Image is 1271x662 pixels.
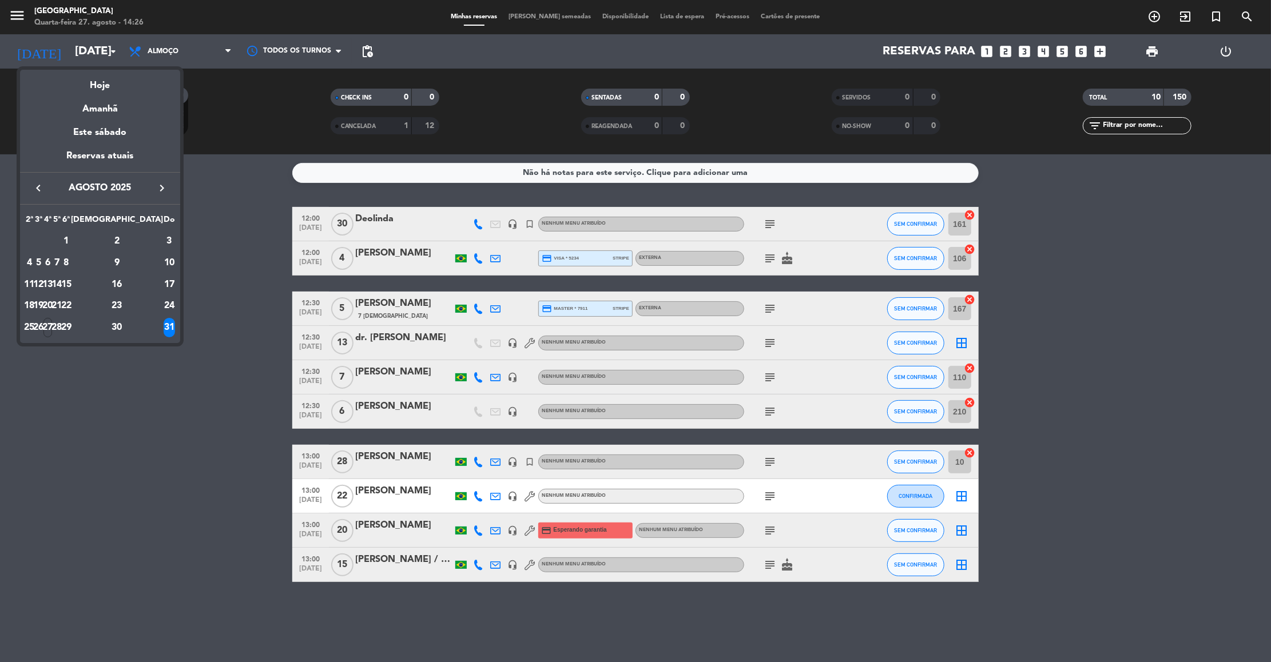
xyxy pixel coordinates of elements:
[76,318,158,337] div: 30
[43,253,52,273] div: 6
[164,296,175,316] div: 24
[163,230,176,252] td: 3 de agosto de 2025
[43,274,52,296] td: 13 de agosto de 2025
[164,318,175,337] div: 31
[163,274,176,296] td: 17 de agosto de 2025
[62,296,70,316] div: 22
[52,213,61,231] th: Quinta-feira
[52,295,61,317] td: 21 de agosto de 2025
[53,318,61,337] div: 28
[163,317,176,338] td: 31 de agosto de 2025
[20,117,180,149] div: Este sábado
[164,275,175,294] div: 17
[25,213,34,231] th: Segunda-feira
[43,318,52,337] div: 27
[43,275,52,294] div: 13
[25,296,34,316] div: 18
[25,274,34,296] td: 11 de agosto de 2025
[163,213,176,231] th: Domingo
[43,295,52,317] td: 20 de agosto de 2025
[71,230,163,252] td: 2 de agosto de 2025
[71,274,163,296] td: 16 de agosto de 2025
[76,296,158,316] div: 23
[25,295,34,317] td: 18 de agosto de 2025
[43,317,52,338] td: 27 de agosto de 2025
[71,252,163,274] td: 9 de agosto de 2025
[164,253,175,273] div: 10
[53,275,61,294] div: 14
[25,230,62,252] td: AGO
[28,181,49,196] button: keyboard_arrow_left
[53,253,61,273] div: 7
[20,149,180,172] div: Reservas atuais
[62,317,71,338] td: 29 de agosto de 2025
[34,295,43,317] td: 19 de agosto de 2025
[71,213,163,231] th: Sábado
[43,252,52,274] td: 6 de agosto de 2025
[76,253,158,273] div: 9
[43,213,52,231] th: Quarta-feira
[76,275,158,294] div: 16
[34,317,43,338] td: 26 de agosto de 2025
[62,253,70,273] div: 8
[62,252,71,274] td: 8 de agosto de 2025
[34,275,43,294] div: 12
[152,181,172,196] button: keyboard_arrow_right
[25,252,34,274] td: 4 de agosto de 2025
[52,274,61,296] td: 14 de agosto de 2025
[76,232,158,251] div: 2
[163,252,176,274] td: 10 de agosto de 2025
[62,275,70,294] div: 15
[62,295,71,317] td: 22 de agosto de 2025
[52,317,61,338] td: 28 de agosto de 2025
[62,274,71,296] td: 15 de agosto de 2025
[25,317,34,338] td: 25 de agosto de 2025
[62,318,70,337] div: 29
[62,232,70,251] div: 1
[20,93,180,117] div: Amanhã
[34,252,43,274] td: 5 de agosto de 2025
[49,181,152,196] span: agosto 2025
[53,296,61,316] div: 21
[34,213,43,231] th: Terça-feira
[52,252,61,274] td: 7 de agosto de 2025
[34,296,43,316] div: 19
[25,253,34,273] div: 4
[34,274,43,296] td: 12 de agosto de 2025
[155,181,169,195] i: keyboard_arrow_right
[20,70,180,93] div: Hoje
[164,232,175,251] div: 3
[31,181,45,195] i: keyboard_arrow_left
[34,253,43,273] div: 5
[62,230,71,252] td: 1 de agosto de 2025
[34,318,43,337] div: 26
[25,275,34,294] div: 11
[163,295,176,317] td: 24 de agosto de 2025
[71,317,163,338] td: 30 de agosto de 2025
[62,213,71,231] th: Sexta-feira
[25,318,34,337] div: 25
[71,295,163,317] td: 23 de agosto de 2025
[43,296,52,316] div: 20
